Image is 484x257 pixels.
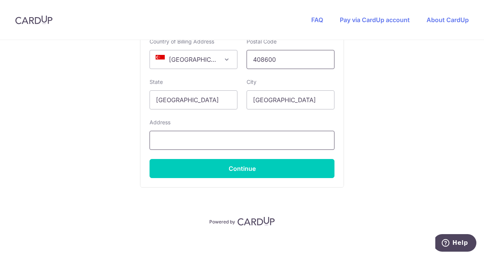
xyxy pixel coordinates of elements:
[311,16,323,24] a: FAQ
[150,38,214,45] label: Country of Billing Address
[150,119,170,126] label: Address
[247,38,277,45] label: Postal Code
[150,78,163,86] label: State
[150,50,237,69] span: Singapore
[209,217,235,225] p: Powered by
[427,16,469,24] a: About CardUp
[150,50,237,69] span: Singapore
[15,15,53,24] img: CardUp
[237,217,275,226] img: CardUp
[247,50,334,69] input: Example 123456
[247,78,256,86] label: City
[340,16,410,24] a: Pay via CardUp account
[150,159,334,178] button: Continue
[435,234,476,253] iframe: Opens a widget where you can find more information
